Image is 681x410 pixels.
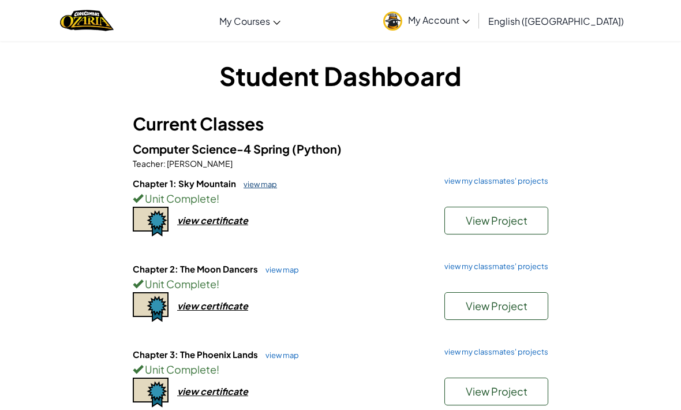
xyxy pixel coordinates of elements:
[439,263,548,270] a: view my classmates' projects
[444,292,548,320] button: View Project
[60,9,114,32] img: Home
[133,141,292,156] span: Computer Science-4 Spring
[163,158,166,169] span: :
[133,158,163,169] span: Teacher
[439,177,548,185] a: view my classmates' projects
[166,158,233,169] span: [PERSON_NAME]
[133,207,169,237] img: certificate-icon.png
[439,348,548,356] a: view my classmates' projects
[177,385,248,397] div: view certificate
[488,15,624,27] span: English ([GEOGRAPHIC_DATA])
[133,378,169,408] img: certificate-icon.png
[444,207,548,234] button: View Project
[133,349,260,360] span: Chapter 3: The Phoenix Lands
[133,58,548,94] h1: Student Dashboard
[60,9,114,32] a: Ozaria by CodeCombat logo
[383,12,402,31] img: avatar
[466,385,527,398] span: View Project
[466,214,527,227] span: View Project
[177,214,248,226] div: view certificate
[408,14,470,26] span: My Account
[177,300,248,312] div: view certificate
[216,363,219,376] span: !
[292,141,342,156] span: (Python)
[133,178,238,189] span: Chapter 1: Sky Mountain
[214,5,286,36] a: My Courses
[133,111,548,137] h3: Current Classes
[143,363,216,376] span: Unit Complete
[482,5,630,36] a: English ([GEOGRAPHIC_DATA])
[133,292,169,322] img: certificate-icon.png
[133,300,248,312] a: view certificate
[216,192,219,205] span: !
[133,385,248,397] a: view certificate
[133,214,248,226] a: view certificate
[143,277,216,290] span: Unit Complete
[466,299,527,312] span: View Project
[238,180,277,189] a: view map
[219,15,270,27] span: My Courses
[216,277,219,290] span: !
[260,265,299,274] a: view map
[133,263,260,274] span: Chapter 2: The Moon Dancers
[444,378,548,405] button: View Project
[377,2,476,39] a: My Account
[143,192,216,205] span: Unit Complete
[260,351,299,360] a: view map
